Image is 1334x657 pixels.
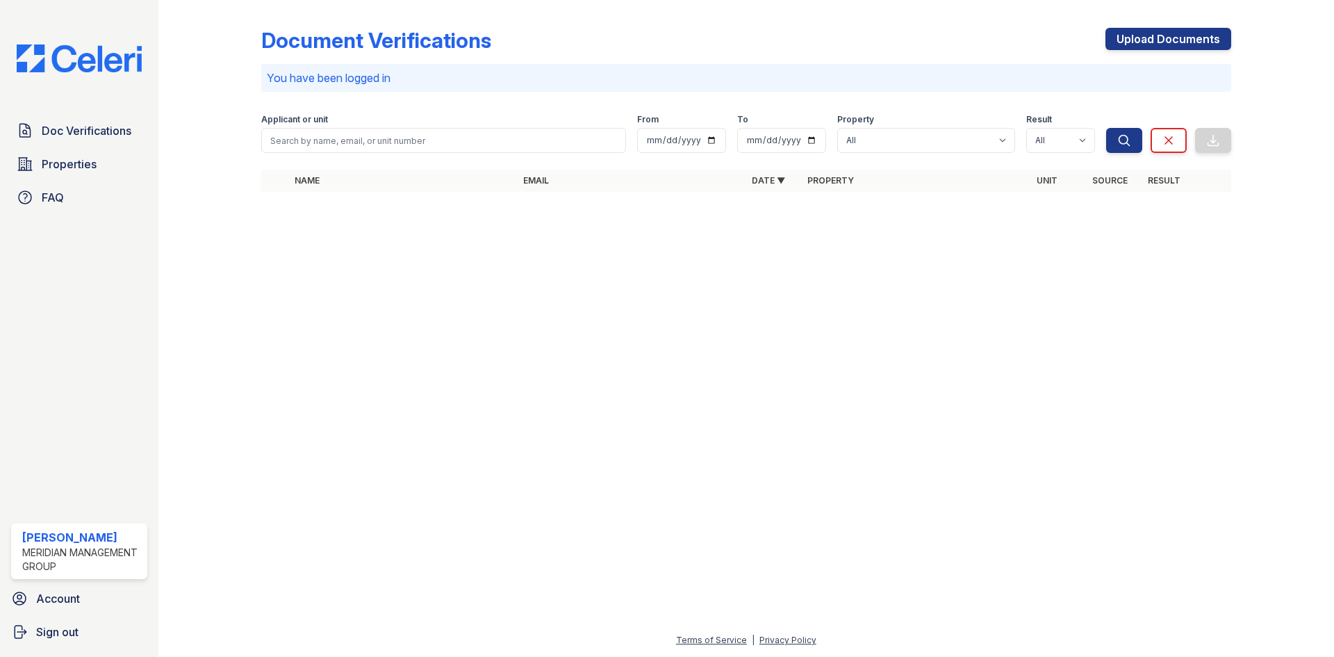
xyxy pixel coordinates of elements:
[261,28,491,53] div: Document Verifications
[22,546,142,574] div: Meridian Management Group
[261,128,626,153] input: Search by name, email, or unit number
[11,150,147,178] a: Properties
[22,529,142,546] div: [PERSON_NAME]
[6,618,153,646] a: Sign out
[1026,114,1052,125] label: Result
[837,114,874,125] label: Property
[1037,175,1057,186] a: Unit
[36,624,79,640] span: Sign out
[295,175,320,186] a: Name
[637,114,659,125] label: From
[36,590,80,607] span: Account
[42,156,97,172] span: Properties
[1092,175,1128,186] a: Source
[267,70,1226,86] p: You have been logged in
[523,175,549,186] a: Email
[676,635,747,645] a: Terms of Service
[759,635,816,645] a: Privacy Policy
[261,114,328,125] label: Applicant or unit
[11,184,147,211] a: FAQ
[42,189,64,206] span: FAQ
[752,635,755,645] div: |
[6,585,153,613] a: Account
[6,44,153,72] img: CE_Logo_Blue-a8612792a0a2168367f1c8372b55b34899dd931a85d93a1a3d3e32e68fde9ad4.png
[1148,175,1180,186] a: Result
[807,175,854,186] a: Property
[752,175,785,186] a: Date ▼
[42,122,131,139] span: Doc Verifications
[11,117,147,145] a: Doc Verifications
[1105,28,1231,50] a: Upload Documents
[737,114,748,125] label: To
